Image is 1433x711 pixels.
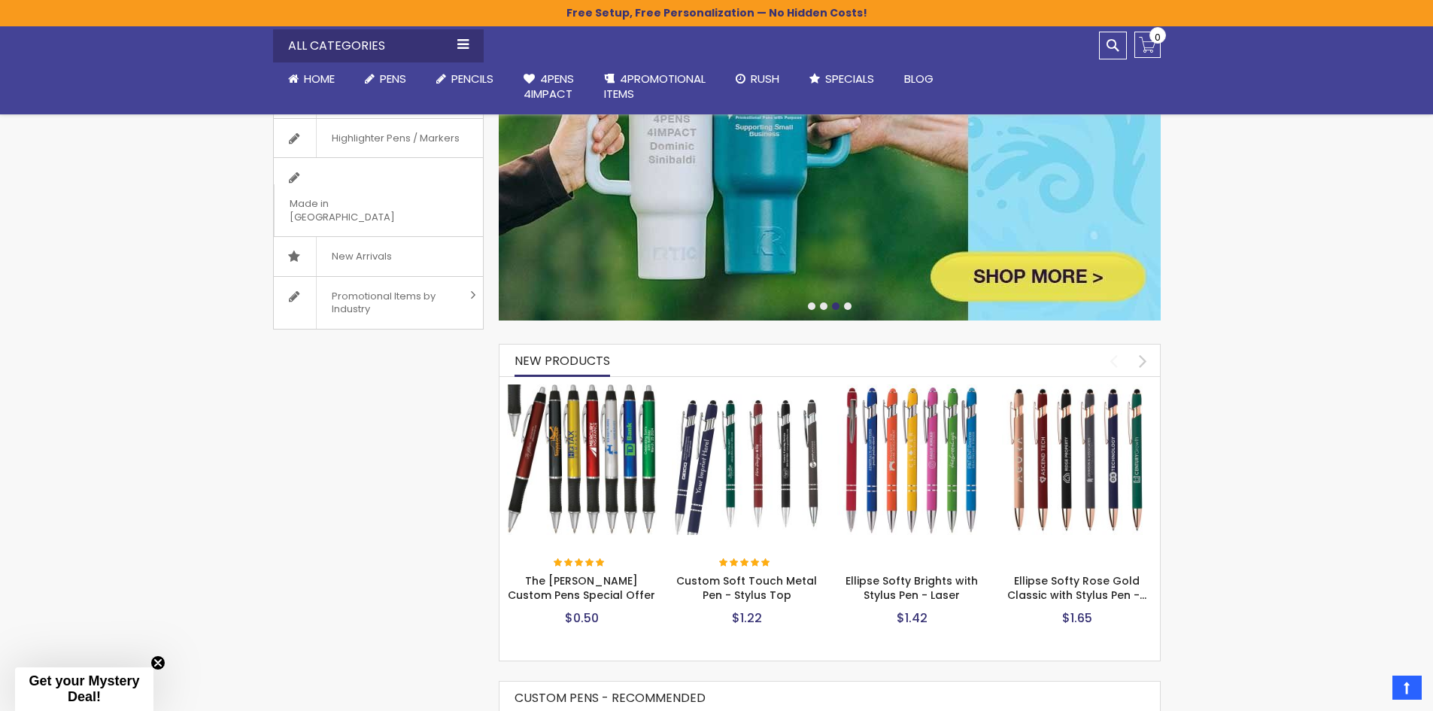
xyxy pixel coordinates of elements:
span: 0 [1155,30,1161,44]
span: Rush [751,71,779,87]
span: Promotional Items by Industry [316,277,465,329]
a: 0 [1134,32,1161,58]
span: $0.50 [565,609,599,627]
span: Get your Mystery Deal! [29,673,139,704]
span: Specials [825,71,874,87]
div: 100% [719,558,772,569]
a: Pens [350,62,421,96]
a: Rush [721,62,794,96]
a: Blog [889,62,949,96]
span: 4Pens 4impact [524,71,574,102]
a: Ellipse Softy Brights with Stylus Pen - Laser [837,384,988,397]
a: Specials [794,62,889,96]
span: New Arrivals [316,237,407,276]
a: Custom Soft Touch Metal Pen - Stylus Top [676,573,817,603]
div: next [1130,348,1156,374]
span: Blog [904,71,934,87]
span: Home [304,71,335,87]
span: $1.22 [732,609,762,627]
a: New Arrivals [274,237,483,276]
a: Ellipse Softy Brights with Stylus Pen - Laser [846,573,978,603]
img: Custom Soft Touch Metal Pen - Stylus Top [672,384,822,535]
a: The [PERSON_NAME] Custom Pens Special Offer [508,573,655,603]
a: Ellipse Softy Rose Gold Classic with Stylus Pen - Silver Laser [1002,384,1152,397]
a: 4PROMOTIONALITEMS [589,62,721,111]
div: 100% [554,558,606,569]
iframe: Google Customer Reviews [1309,670,1433,711]
a: Pencils [421,62,509,96]
span: New Products [515,352,610,369]
span: $1.65 [1062,609,1092,627]
span: Pens [380,71,406,87]
img: Ellipse Softy Rose Gold Classic with Stylus Pen - Silver Laser [1002,384,1152,535]
a: The Barton Custom Pens Special Offer [507,384,657,397]
span: Highlighter Pens / Markers [316,119,475,158]
span: Pencils [451,71,493,87]
a: Ellipse Softy Rose Gold Classic with Stylus Pen -… [1007,573,1146,603]
div: All Categories [273,29,484,62]
a: Made in [GEOGRAPHIC_DATA] [274,158,483,236]
a: Home [273,62,350,96]
span: Made in [GEOGRAPHIC_DATA] [274,184,445,236]
a: Promotional Items by Industry [274,277,483,329]
div: Get your Mystery Deal!Close teaser [15,667,153,711]
span: 4PROMOTIONAL ITEMS [604,71,706,102]
img: The Barton Custom Pens Special Offer [507,384,657,535]
a: Custom Soft Touch Metal Pen - Stylus Top [672,384,822,397]
button: Close teaser [150,655,165,670]
img: Ellipse Softy Brights with Stylus Pen - Laser [837,384,988,535]
span: CUSTOM PENS - RECOMMENDED [515,689,706,706]
div: prev [1101,348,1127,374]
a: 4Pens4impact [509,62,589,111]
span: $1.42 [897,609,928,627]
a: Highlighter Pens / Markers [274,119,483,158]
